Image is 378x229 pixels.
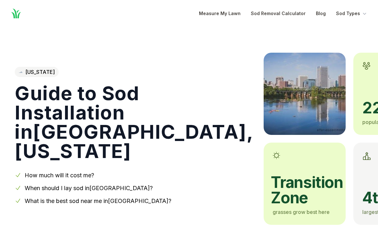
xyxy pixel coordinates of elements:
[316,10,326,17] a: Blog
[15,84,253,161] h1: Guide to Sod Installation in [GEOGRAPHIC_DATA] , [US_STATE]
[251,10,306,17] a: Sod Removal Calculator
[199,10,241,17] a: Measure My Lawn
[25,172,94,179] a: How much will it cost me?
[273,209,330,215] span: grasses grow best here
[336,10,368,17] button: Sod Types
[25,198,171,204] a: What is the best sod near me in[GEOGRAPHIC_DATA]?
[271,175,337,206] span: transition zone
[264,53,346,135] img: A picture of Richmond
[15,67,59,77] a: [US_STATE]
[25,185,153,191] a: When should I lay sod in[GEOGRAPHIC_DATA]?
[19,71,23,73] img: Virginia state outline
